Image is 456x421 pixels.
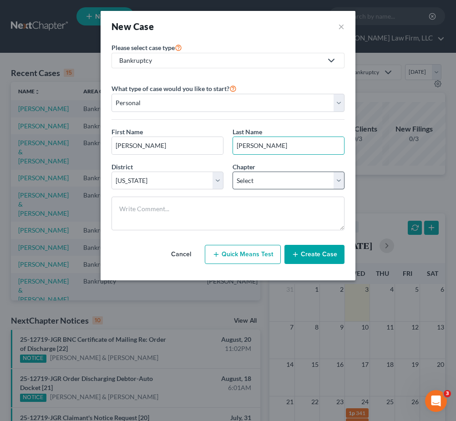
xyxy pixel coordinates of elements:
[111,163,133,171] span: District
[284,245,345,264] button: Create Case
[233,163,255,171] span: Chapter
[161,245,201,264] button: Cancel
[444,390,451,397] span: 3
[233,137,344,154] input: Enter Last Name
[205,245,281,264] button: Quick Means Test
[233,128,262,136] span: Last Name
[112,137,223,154] input: Enter First Name
[111,44,175,51] span: Please select case type
[425,390,447,412] iframe: Intercom live chat
[111,128,143,136] span: First Name
[119,56,322,65] div: Bankruptcy
[111,21,154,32] strong: New Case
[111,83,237,94] label: What type of case would you like to start?
[338,20,345,33] button: ×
